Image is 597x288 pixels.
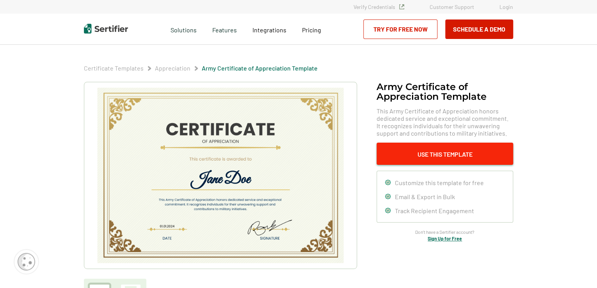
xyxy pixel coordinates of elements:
[377,143,513,165] button: Use This Template
[395,207,474,214] span: Track Recipient Engagement
[363,19,437,39] a: Try for Free Now
[395,193,455,200] span: Email & Export in Bulk
[499,4,513,10] a: Login
[399,4,404,9] img: Verified
[377,107,513,137] span: This Army Certificate of Appreciation honors dedicated service and exceptional commitment. It rec...
[302,26,321,34] span: Pricing
[445,19,513,39] button: Schedule a Demo
[171,24,197,34] span: Solutions
[377,82,513,101] h1: Army Certificate of Appreciation​ Template
[302,24,321,34] a: Pricing
[84,24,128,34] img: Sertifier | Digital Credentialing Platform
[202,64,318,72] a: Army Certificate of Appreciation​ Template
[428,236,462,241] a: Sign Up for Free
[84,64,144,72] a: Certificate Templates
[395,179,484,186] span: Customize this template for free
[558,251,597,288] iframe: Chat Widget
[354,4,404,10] a: Verify Credentials
[96,88,345,263] img: Army Certificate of Appreciation​ Template
[212,24,237,34] span: Features
[430,4,474,10] a: Customer Support
[415,228,474,236] span: Don’t have a Sertifier account?
[155,64,190,72] a: Appreciation
[84,64,318,72] div: Breadcrumb
[252,24,286,34] a: Integrations
[252,26,286,34] span: Integrations
[18,253,35,270] img: Cookie Popup Icon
